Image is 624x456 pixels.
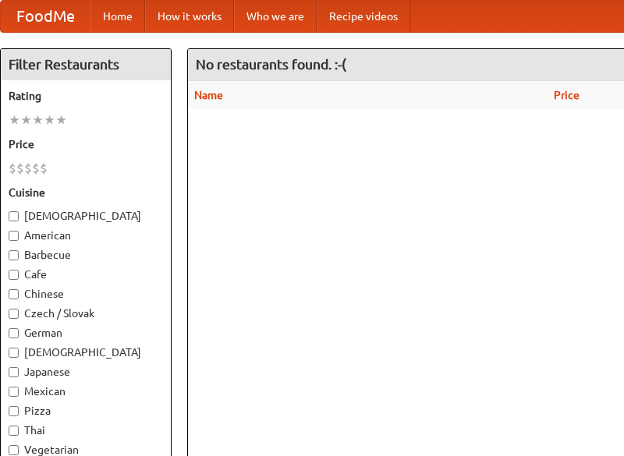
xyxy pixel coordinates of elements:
li: ★ [20,111,32,129]
input: Vegetarian [9,445,19,455]
label: Chinese [9,286,163,302]
li: $ [16,160,24,177]
label: Czech / Slovak [9,306,163,321]
label: Japanese [9,364,163,380]
input: Czech / Slovak [9,309,19,319]
li: $ [32,160,40,177]
a: How it works [145,1,234,32]
ng-pluralize: No restaurants found. :-( [196,57,346,72]
label: American [9,228,163,243]
li: ★ [55,111,67,129]
label: Pizza [9,403,163,419]
a: Who we are [234,1,317,32]
li: $ [40,160,48,177]
input: American [9,231,19,241]
li: $ [9,160,16,177]
a: Home [90,1,145,32]
li: $ [24,160,32,177]
a: FoodMe [1,1,90,32]
input: [DEMOGRAPHIC_DATA] [9,211,19,221]
label: Cafe [9,267,163,282]
input: Japanese [9,367,19,377]
label: Barbecue [9,247,163,263]
label: Mexican [9,384,163,399]
a: Price [554,89,580,101]
li: ★ [9,111,20,129]
input: Barbecue [9,250,19,260]
li: ★ [32,111,44,129]
h5: Price [9,136,163,152]
h4: Filter Restaurants [1,49,171,80]
input: Thai [9,426,19,436]
label: German [9,325,163,341]
label: [DEMOGRAPHIC_DATA] [9,345,163,360]
a: Name [194,89,223,101]
h5: Rating [9,88,163,104]
input: [DEMOGRAPHIC_DATA] [9,348,19,358]
label: Thai [9,422,163,438]
h5: Cuisine [9,185,163,200]
input: Cafe [9,270,19,280]
label: [DEMOGRAPHIC_DATA] [9,208,163,224]
input: Pizza [9,406,19,416]
a: Recipe videos [317,1,410,32]
input: German [9,328,19,338]
input: Chinese [9,289,19,299]
input: Mexican [9,387,19,397]
li: ★ [44,111,55,129]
